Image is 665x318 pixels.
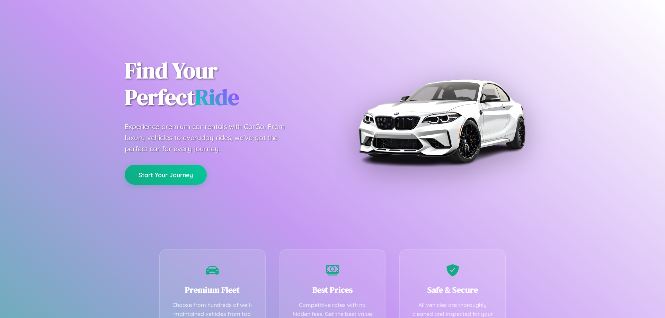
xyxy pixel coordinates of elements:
[125,165,207,185] button: Start Your Journey
[410,284,495,296] h3: Safe & Secure
[125,57,322,111] h1: Find Your Perfect
[125,121,298,154] p: Experience premium car rentals with CarGo. From luxury vehicles to everyday rides, we've got the ...
[355,35,528,208] img: Premium BMW car rental vehicle
[290,284,375,296] h3: Best Prices
[170,284,255,296] h3: Premium Fleet
[195,82,239,112] span: Ride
